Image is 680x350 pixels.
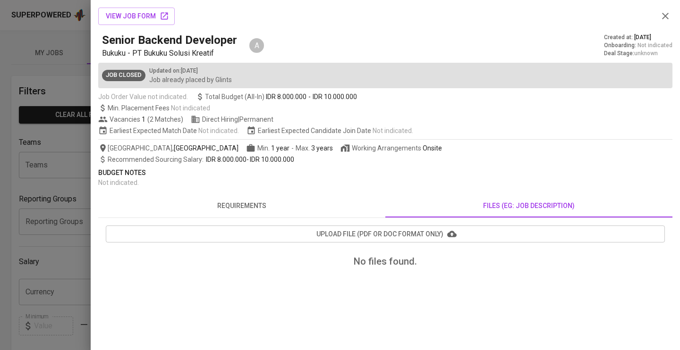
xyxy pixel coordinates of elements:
span: Earliest Expected Candidate Join Date [246,126,413,135]
button: view job form [98,8,175,25]
div: Onsite [423,143,442,153]
span: Not indicated [171,104,210,112]
span: files (eg: job description) [391,200,667,212]
span: - [291,143,294,153]
p: Job already placed by Glints [149,75,232,84]
div: Deal Stage : [604,50,672,58]
span: Not indicated . [373,126,413,135]
span: Job Closed [102,71,145,80]
span: Min. Placement Fees [108,104,210,112]
span: - [308,92,311,101]
span: IDR 10.000.000 [250,156,294,163]
span: Earliest Expected Match Date [98,126,239,135]
span: Not indicated [637,42,672,50]
span: IDR 8.000.000 [266,92,306,101]
span: 1 year [271,144,289,152]
h5: Senior Backend Developer [102,33,237,48]
div: Onboarding : [604,42,672,50]
span: [GEOGRAPHIC_DATA] [174,143,238,153]
span: requirements [104,200,380,212]
span: [GEOGRAPHIC_DATA] , [98,143,238,153]
span: Max. [296,144,333,152]
span: 3 years [311,144,333,152]
span: [DATE] [634,33,651,42]
span: Bukuku - PT Bukuku Solusi Kreatif [102,49,214,58]
span: Total Budget (All-In) [195,92,357,101]
span: Job Order Value not indicated. [98,92,188,101]
button: upload file (pdf or doc format only) [106,225,665,243]
span: Direct Hiring | Permanent [191,115,273,124]
p: Budget Notes [98,168,672,178]
span: unknown [634,50,658,57]
span: Vacancies ( 2 Matches ) [98,115,183,124]
span: Not indicated . [198,126,239,135]
span: - [108,155,294,164]
div: Created at : [604,33,672,42]
span: Recommended Sourcing Salary : [108,156,205,163]
div: A [248,37,265,54]
span: IDR 10.000.000 [313,92,357,101]
span: Not indicated . [98,179,139,186]
span: view job form [106,10,167,22]
span: upload file (pdf or doc format only) [113,228,657,240]
h6: No files found. [354,254,417,269]
span: Min. [257,144,289,152]
span: IDR 8.000.000 [206,156,246,163]
span: 1 [140,115,145,124]
p: Updated on : [DATE] [149,67,232,75]
span: Working Arrangements [340,143,442,153]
